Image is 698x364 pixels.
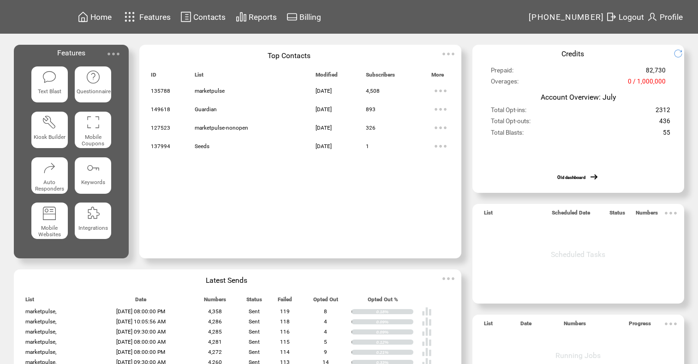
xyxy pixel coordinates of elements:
[606,11,617,23] img: exit.svg
[280,308,290,315] span: 119
[316,88,332,94] span: [DATE]
[366,88,380,94] span: 4,508
[491,129,524,140] span: Total Blasts:
[86,206,101,221] img: integrations.svg
[25,296,34,307] span: List
[376,350,413,355] div: 0.21%
[422,306,432,316] img: poll%20-%20white.svg
[280,318,290,325] span: 118
[116,339,166,345] span: [DATE] 08:00:00 AM
[491,118,531,129] span: Total Opt-outs:
[42,70,57,84] img: text-blast.svg
[662,315,680,333] img: ellypsis.svg
[431,72,444,82] span: More
[324,339,327,345] span: 5
[151,106,170,113] span: 149618
[366,143,369,149] span: 1
[552,209,590,220] span: Scheduled Date
[376,319,413,325] div: 0.09%
[179,10,227,24] a: Contacts
[629,320,651,331] span: Progress
[656,107,670,118] span: 2312
[38,225,61,238] span: Mobile Websites
[636,209,658,220] span: Numbers
[195,72,203,82] span: List
[78,225,108,231] span: Integrations
[619,12,644,22] span: Logout
[431,137,450,155] img: ellypsis.svg
[151,72,156,82] span: ID
[77,88,111,95] span: Questionnaire
[422,316,432,327] img: poll%20-%20white.svg
[42,206,57,221] img: mobile-websites.svg
[25,339,56,345] span: marketpulse,
[120,8,173,26] a: Features
[280,349,290,355] span: 114
[316,143,332,149] span: [DATE]
[368,296,398,307] span: Opted Out %
[75,112,111,150] a: Mobile Coupons
[557,175,585,180] a: Old dashboard
[431,119,450,137] img: ellypsis.svg
[42,161,57,175] img: auto-responders.svg
[286,11,298,23] img: creidtcard.svg
[31,203,68,241] a: Mobile Websites
[246,296,262,307] span: Status
[285,10,322,24] a: Billing
[206,276,247,285] span: Latest Sends
[609,209,625,220] span: Status
[564,320,586,331] span: Numbers
[25,328,56,335] span: marketpulse,
[439,45,458,63] img: ellypsis.svg
[208,328,222,335] span: 4,285
[25,349,56,355] span: marketpulse,
[366,106,376,113] span: 893
[316,106,332,113] span: [DATE]
[42,115,57,130] img: tool%201.svg
[249,328,260,335] span: Sent
[151,88,170,94] span: 135788
[313,296,338,307] span: Opted Out
[646,67,666,78] span: 82,730
[268,51,310,60] span: Top Contacts
[38,88,61,95] span: Text Blast
[151,125,170,131] span: 127523
[551,250,605,259] span: Scheduled Tasks
[75,66,111,105] a: Questionnaire
[660,12,683,22] span: Profile
[431,100,450,119] img: ellypsis.svg
[116,308,165,315] span: [DATE] 08:00:00 PM
[484,320,493,331] span: List
[491,78,519,89] span: Overages:
[376,340,413,345] div: 0.12%
[90,12,112,22] span: Home
[662,204,680,222] img: ellypsis.svg
[645,10,684,24] a: Profile
[116,318,166,325] span: [DATE] 10:05:56 AM
[76,10,113,24] a: Home
[86,70,101,84] img: questionnaire.svg
[193,12,226,22] span: Contacts
[35,179,64,192] span: Auto Responders
[180,11,191,23] img: contacts.svg
[628,78,666,89] span: 0 / 1,000,000
[422,327,432,337] img: poll%20-%20white.svg
[366,72,395,82] span: Subscribers
[316,72,338,82] span: Modified
[122,9,138,24] img: features.svg
[208,339,222,345] span: 4,281
[278,296,292,307] span: Failed
[135,296,146,307] span: Date
[195,143,209,149] span: Seeds
[422,337,432,347] img: poll%20-%20white.svg
[204,296,226,307] span: Numbers
[208,318,222,325] span: 4,286
[604,10,645,24] a: Logout
[34,134,66,140] span: Kiosk Builder
[234,10,278,24] a: Reports
[75,203,111,241] a: Integrations
[324,349,327,355] span: 9
[249,339,260,345] span: Sent
[78,11,89,23] img: home.svg
[86,115,101,130] img: coupons.svg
